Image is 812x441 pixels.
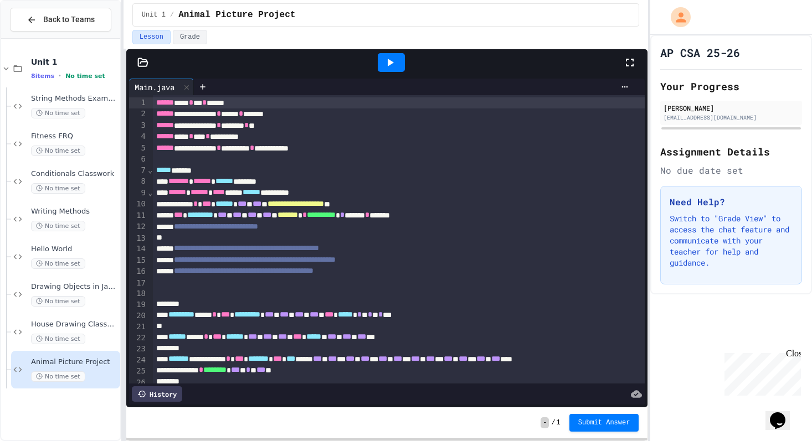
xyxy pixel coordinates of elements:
[557,418,561,427] span: 1
[660,45,740,60] h1: AP CSA 25-26
[31,132,118,141] span: Fitness FRQ
[129,221,147,232] div: 12
[31,371,85,382] span: No time set
[129,131,147,142] div: 4
[31,221,85,231] span: No time set
[129,199,147,210] div: 10
[31,108,85,118] span: No time set
[31,183,85,194] span: No time set
[173,30,207,44] button: Grade
[129,243,147,255] div: 14
[132,386,182,402] div: History
[31,258,85,269] span: No time set
[31,296,85,307] span: No time set
[129,120,147,131] div: 3
[4,4,76,70] div: Chat with us now!Close
[660,79,802,94] h2: Your Progress
[132,30,171,44] button: Lesson
[129,355,147,366] div: 24
[129,310,147,321] div: 20
[129,366,147,377] div: 25
[129,266,147,277] div: 16
[129,143,147,154] div: 5
[178,8,295,22] span: Animal Picture Project
[129,255,147,266] div: 15
[129,210,147,221] div: 11
[31,282,118,292] span: Drawing Objects in Java - HW Playposit Code
[170,11,174,19] span: /
[129,81,180,93] div: Main.java
[659,4,693,30] div: My Account
[31,245,118,254] span: Hello World
[147,165,153,174] span: Fold line
[31,169,118,179] span: Conditionals Classwork
[129,79,194,95] div: Main.java
[129,278,147,289] div: 17
[551,418,555,427] span: /
[129,154,147,165] div: 6
[129,377,147,388] div: 26
[31,57,118,67] span: Unit 1
[670,195,793,209] h3: Need Help?
[31,320,118,329] span: House Drawing Classwork
[129,321,147,333] div: 21
[660,144,802,159] h2: Assignment Details
[541,417,549,428] span: -
[670,213,793,268] p: Switch to "Grade View" to access the chat feature and communicate with your teacher for help and ...
[31,207,118,216] span: Writing Methods
[129,333,147,344] div: 22
[10,8,111,32] button: Back to Teams
[664,113,799,122] div: [EMAIL_ADDRESS][DOMAIN_NAME]
[569,414,639,432] button: Submit Answer
[720,349,801,396] iframe: chat widget
[31,357,118,367] span: Animal Picture Project
[129,299,147,310] div: 19
[660,164,802,177] div: No due date set
[765,397,801,430] iframe: chat widget
[129,108,147,120] div: 2
[31,72,54,80] span: 8 items
[129,97,147,108] div: 1
[129,176,147,187] div: 8
[65,72,105,80] span: No time set
[129,233,147,244] div: 13
[142,11,166,19] span: Unit 1
[59,71,61,80] span: •
[578,418,630,427] span: Submit Answer
[129,344,147,355] div: 23
[43,14,95,25] span: Back to Teams
[31,146,85,156] span: No time set
[147,188,153,197] span: Fold line
[129,288,147,299] div: 18
[664,103,799,113] div: [PERSON_NAME]
[129,188,147,199] div: 9
[129,165,147,176] div: 7
[31,334,85,344] span: No time set
[31,94,118,103] span: String Methods Examples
